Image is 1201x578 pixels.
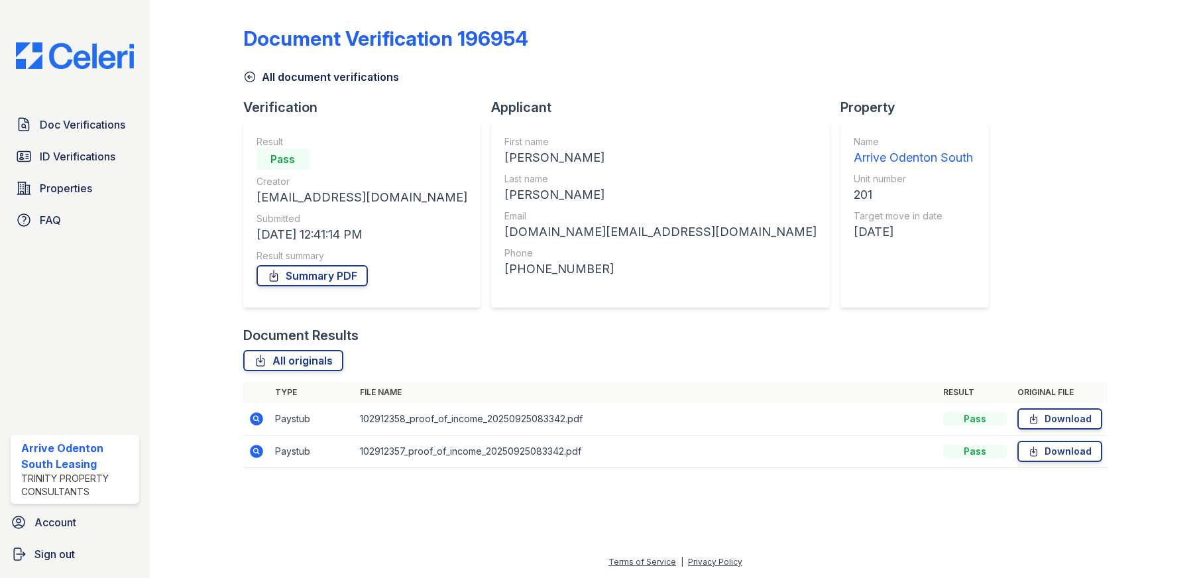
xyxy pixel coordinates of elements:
[1017,408,1102,430] a: Download
[243,350,343,371] a: All originals
[40,117,125,133] span: Doc Verifications
[257,188,467,207] div: [EMAIL_ADDRESS][DOMAIN_NAME]
[243,326,359,345] div: Document Results
[270,435,355,468] td: Paystub
[243,27,528,50] div: Document Verification 196954
[943,445,1007,458] div: Pass
[504,148,817,167] div: [PERSON_NAME]
[34,514,76,530] span: Account
[21,440,134,472] div: Arrive Odenton South Leasing
[5,509,144,536] a: Account
[943,412,1007,426] div: Pass
[938,382,1012,403] th: Result
[5,541,144,567] a: Sign out
[854,148,973,167] div: Arrive Odenton South
[5,42,144,69] img: CE_Logo_Blue-a8612792a0a2168367f1c8372b55b34899dd931a85d93a1a3d3e32e68fde9ad4.png
[608,557,676,567] a: Terms of Service
[257,265,368,286] a: Summary PDF
[854,135,973,167] a: Name Arrive Odenton South
[40,180,92,196] span: Properties
[504,186,817,204] div: [PERSON_NAME]
[504,172,817,186] div: Last name
[257,212,467,225] div: Submitted
[34,546,75,562] span: Sign out
[11,207,139,233] a: FAQ
[11,143,139,170] a: ID Verifications
[1017,441,1102,462] a: Download
[243,69,399,85] a: All document verifications
[491,98,840,117] div: Applicant
[40,212,61,228] span: FAQ
[355,382,939,403] th: File name
[257,249,467,262] div: Result summary
[688,557,742,567] a: Privacy Policy
[355,403,939,435] td: 102912358_proof_of_income_20250925083342.pdf
[854,172,973,186] div: Unit number
[243,98,491,117] div: Verification
[11,175,139,202] a: Properties
[840,98,1000,117] div: Property
[504,135,817,148] div: First name
[257,148,310,170] div: Pass
[681,557,683,567] div: |
[257,175,467,188] div: Creator
[40,148,115,164] span: ID Verifications
[854,209,973,223] div: Target move in date
[270,382,355,403] th: Type
[504,260,817,278] div: [PHONE_NUMBER]
[21,472,134,498] div: Trinity Property Consultants
[854,135,973,148] div: Name
[257,225,467,244] div: [DATE] 12:41:14 PM
[11,111,139,138] a: Doc Verifications
[1012,382,1108,403] th: Original file
[270,403,355,435] td: Paystub
[355,435,939,468] td: 102912357_proof_of_income_20250925083342.pdf
[257,135,467,148] div: Result
[504,209,817,223] div: Email
[854,186,973,204] div: 201
[504,247,817,260] div: Phone
[504,223,817,241] div: [DOMAIN_NAME][EMAIL_ADDRESS][DOMAIN_NAME]
[854,223,973,241] div: [DATE]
